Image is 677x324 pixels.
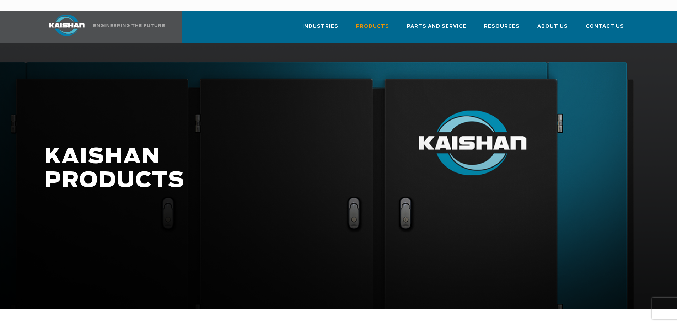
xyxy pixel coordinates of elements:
[356,22,389,31] span: Products
[537,17,568,41] a: About Us
[586,17,624,41] a: Contact Us
[302,22,338,31] span: Industries
[586,22,624,31] span: Contact Us
[356,17,389,41] a: Products
[40,15,93,36] img: kaishan logo
[484,17,520,41] a: Resources
[537,22,568,31] span: About Us
[484,22,520,31] span: Resources
[407,22,466,31] span: Parts and Service
[407,17,466,41] a: Parts and Service
[93,24,165,27] img: Engineering the future
[40,11,166,43] a: Kaishan USA
[44,145,533,193] h1: KAISHAN PRODUCTS
[302,17,338,41] a: Industries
